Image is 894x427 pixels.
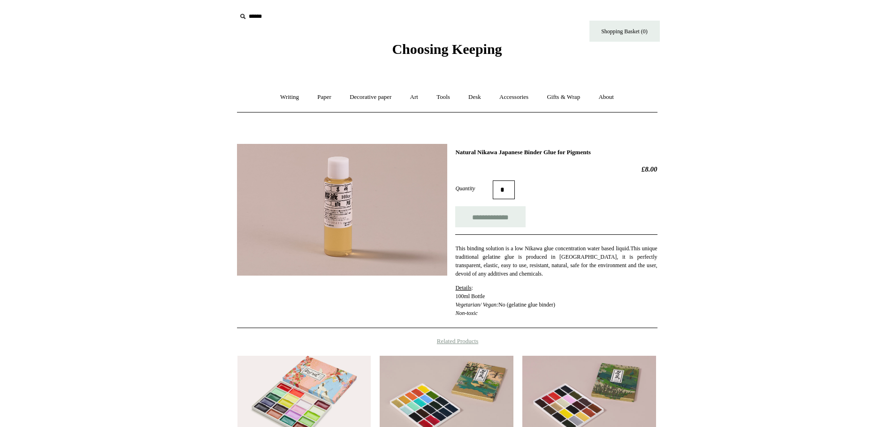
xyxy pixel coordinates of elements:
[455,285,471,291] span: Details
[590,85,622,110] a: About
[237,144,447,276] img: Natural Nikawa Japanese Binder Glue for Pigments
[455,301,498,308] em: Vegetarian/ Vegan:
[455,149,657,156] h1: Natural Nikawa Japanese Binder Glue for Pigments
[589,21,660,42] a: Shopping Basket (0)
[392,41,502,57] span: Choosing Keeping
[392,49,502,55] a: Choosing Keeping
[455,245,630,252] span: This binding solution is a low Nikawa glue concentration water based liquid.
[498,301,555,308] span: No (gelatine glue binder)
[460,85,489,110] a: Desk
[455,284,657,317] p: : 100ml Bottle
[455,244,657,278] p: This unique traditional gelatine glue is produced in [GEOGRAPHIC_DATA], it is perfectly transpare...
[309,85,340,110] a: Paper
[402,85,427,110] a: Art
[213,337,682,345] h4: Related Products
[428,85,458,110] a: Tools
[272,85,307,110] a: Writing
[455,310,477,316] em: Non-toxic
[341,85,400,110] a: Decorative paper
[491,85,537,110] a: Accessories
[538,85,588,110] a: Gifts & Wrap
[455,165,657,173] h2: £8.00
[455,184,493,193] label: Quantity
